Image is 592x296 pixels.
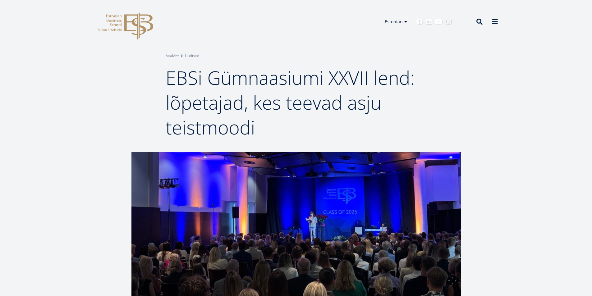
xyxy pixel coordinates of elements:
[445,19,452,25] a: Instagram
[166,53,179,59] a: Avaleht
[426,19,432,25] a: Linkedin
[435,19,442,25] a: Youtube
[416,19,423,25] a: Facebook
[166,65,415,140] span: EBSi Gümnaasiumi XXVII lend: lõpetajad, kes teevad asju teistmoodi
[185,53,199,59] a: Uudised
